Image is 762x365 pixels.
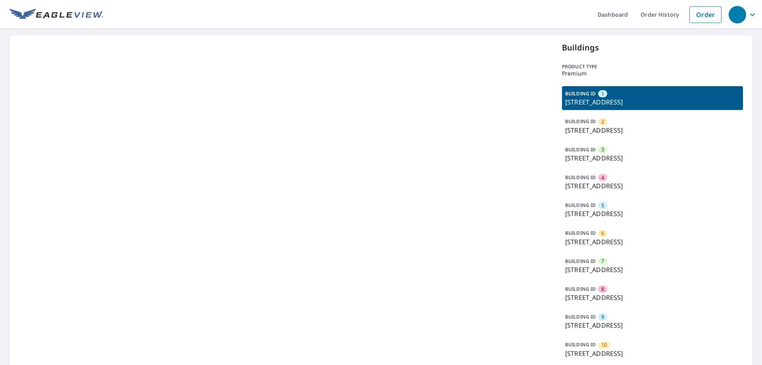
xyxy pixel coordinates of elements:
[601,257,604,265] span: 7
[565,174,596,181] p: BUILDING ID
[565,118,596,125] p: BUILDING ID
[601,202,604,209] span: 5
[565,321,740,330] p: [STREET_ADDRESS]
[562,70,743,77] p: Premium
[565,230,596,236] p: BUILDING ID
[689,6,722,23] a: Order
[565,313,596,320] p: BUILDING ID
[562,42,743,54] p: Buildings
[565,181,740,191] p: [STREET_ADDRESS]
[565,209,740,218] p: [STREET_ADDRESS]
[565,265,740,274] p: [STREET_ADDRESS]
[565,258,596,265] p: BUILDING ID
[601,146,604,153] span: 3
[565,293,740,302] p: [STREET_ADDRESS]
[565,202,596,209] p: BUILDING ID
[601,286,604,293] span: 8
[565,286,596,292] p: BUILDING ID
[565,90,596,97] p: BUILDING ID
[565,349,740,358] p: [STREET_ADDRESS]
[565,126,740,135] p: [STREET_ADDRESS]
[601,313,604,321] span: 9
[10,9,103,21] img: EV Logo
[565,146,596,153] p: BUILDING ID
[601,90,604,98] span: 1
[601,230,604,237] span: 6
[601,118,604,126] span: 2
[565,153,740,163] p: [STREET_ADDRESS]
[565,341,596,348] p: BUILDING ID
[562,63,743,70] p: Product type
[601,341,607,349] span: 10
[565,97,740,107] p: [STREET_ADDRESS]
[601,174,604,182] span: 4
[565,237,740,247] p: [STREET_ADDRESS]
